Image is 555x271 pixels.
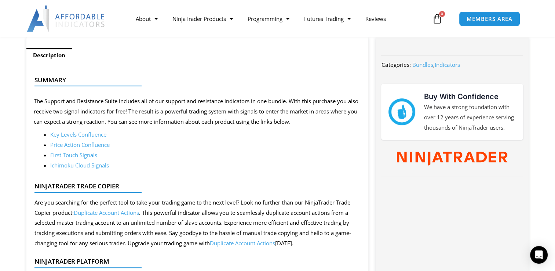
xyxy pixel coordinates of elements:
[424,102,516,133] p: We have a strong foundation with over 12 years of experience serving thousands of NinjaTrader users.
[34,198,355,249] div: Are you searching for the perfect tool to take your trading game to the next level? Look no furth...
[50,141,110,148] a: Price Action Confluence
[26,48,72,62] a: Description
[50,131,106,138] a: Key Levels Confluence
[459,11,520,26] a: MEMBERS AREA
[50,151,97,159] a: First Touch Signals
[381,61,410,68] span: Categories:
[297,10,358,27] a: Futures Trading
[27,6,106,32] img: LogoAI | Affordable Indicators – NinjaTrader
[412,61,460,68] span: ,
[421,8,453,29] a: 0
[128,10,165,27] a: About
[210,239,275,247] a: Duplicate Account Actions
[128,10,430,27] nav: Menu
[34,183,355,190] h4: NinjaTrader Trade Copier
[34,258,355,265] h4: NinjaTrader Platform
[358,10,393,27] a: Reviews
[388,98,415,125] img: mark thumbs good 43913 | Affordable Indicators – NinjaTrader
[34,96,361,127] p: The Support and Resistance Suite includes all of our support and resistance indicators in one bun...
[397,152,507,166] img: NinjaTrader Wordmark color RGB | Affordable Indicators – NinjaTrader
[467,16,512,22] span: MEMBERS AREA
[434,61,460,68] a: Indicators
[74,209,139,216] a: Duplicate Account Actions
[412,61,433,68] a: Bundles
[50,162,109,169] a: Ichimoku Cloud Signals
[424,91,516,102] h3: Buy With Confidence
[34,76,355,84] h4: Summary
[165,10,240,27] a: NinjaTrader Products
[439,11,445,17] span: 0
[240,10,297,27] a: Programming
[530,246,548,264] div: Open Intercom Messenger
